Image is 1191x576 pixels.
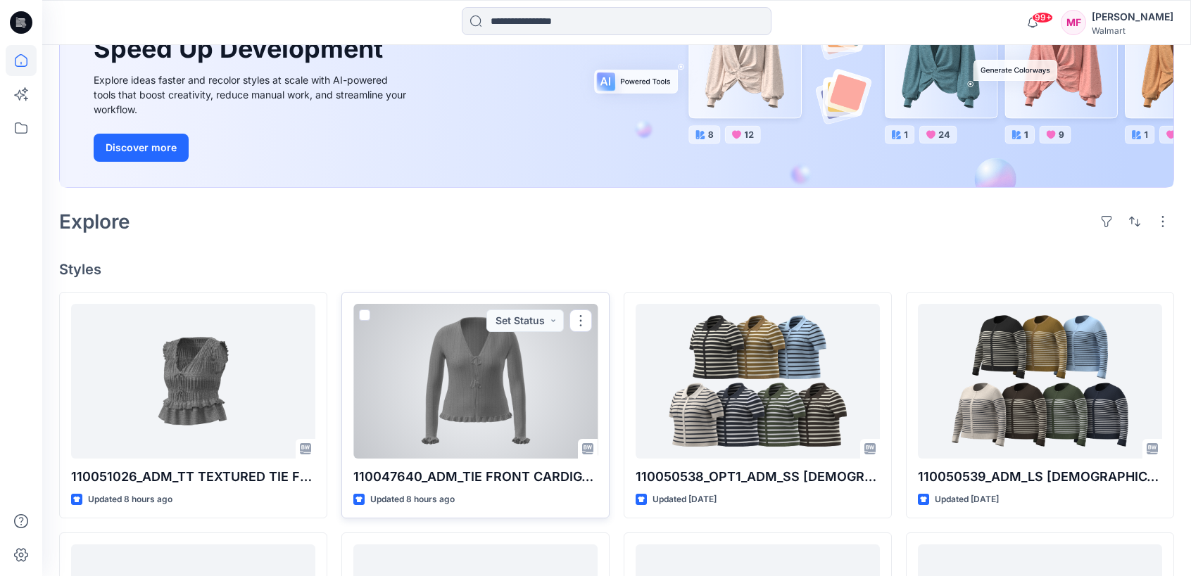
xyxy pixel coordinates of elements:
[71,304,315,459] a: 110051026_ADM_TT TEXTURED TIE FRONT TOP
[636,467,880,487] p: 110050538_OPT1_ADM_SS [DEMOGRAPHIC_DATA] CARDI
[94,72,410,117] div: Explore ideas faster and recolor styles at scale with AI-powered tools that boost creativity, red...
[353,467,598,487] p: 110047640_ADM_TIE FRONT CARDIGAN
[1032,12,1053,23] span: 99+
[88,492,172,507] p: Updated 8 hours ago
[59,210,130,233] h2: Explore
[353,304,598,459] a: 110047640_ADM_TIE FRONT CARDIGAN
[1061,10,1086,35] div: MF
[1092,25,1173,36] div: Walmart
[1092,8,1173,25] div: [PERSON_NAME]
[636,304,880,459] a: 110050538_OPT1_ADM_SS LADY CARDI
[935,492,999,507] p: Updated [DATE]
[370,492,455,507] p: Updated 8 hours ago
[94,134,410,162] a: Discover more
[918,304,1162,459] a: 110050539_ADM_LS LADY CARDI
[918,467,1162,487] p: 110050539_ADM_LS [DEMOGRAPHIC_DATA] CARDI
[59,261,1174,278] h4: Styles
[94,134,189,162] button: Discover more
[71,467,315,487] p: 110051026_ADM_TT TEXTURED TIE FRONT TOP
[653,492,717,507] p: Updated [DATE]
